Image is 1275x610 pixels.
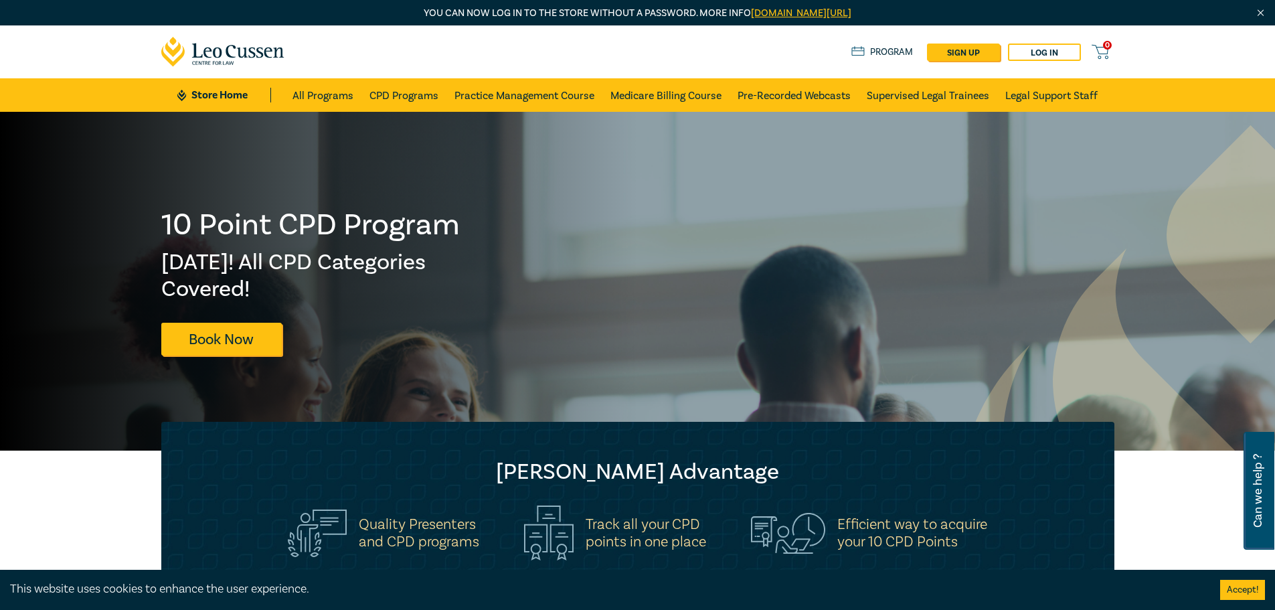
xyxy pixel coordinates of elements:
img: Track all your CPD<br>points in one place [524,506,574,560]
a: Practice Management Course [454,78,594,112]
h5: Efficient way to acquire your 10 CPD Points [837,516,987,550]
h2: [PERSON_NAME] Advantage [188,459,1088,485]
a: Store Home [177,88,270,102]
h1: 10 Point CPD Program [161,208,461,242]
a: Medicare Billing Course [610,78,721,112]
a: CPD Programs [369,78,438,112]
a: Supervised Legal Trainees [867,78,989,112]
h2: [DATE]! All CPD Categories Covered! [161,249,461,303]
span: 0 [1103,41,1112,50]
h5: Track all your CPD points in one place [586,516,706,550]
a: Legal Support Staff [1005,78,1098,112]
a: sign up [927,44,1000,61]
p: You can now log in to the store without a password. More info [161,6,1114,21]
a: Log in [1008,44,1081,61]
a: Program [851,45,914,60]
img: Efficient way to acquire<br>your 10 CPD Points [751,513,825,553]
a: [DOMAIN_NAME][URL] [751,7,851,19]
button: Accept cookies [1220,580,1265,600]
a: All Programs [292,78,353,112]
span: Can we help ? [1252,440,1264,542]
img: Close [1255,7,1266,19]
div: This website uses cookies to enhance the user experience. [10,581,1200,598]
a: Book Now [161,323,282,356]
h5: Quality Presenters and CPD programs [359,516,479,550]
a: Pre-Recorded Webcasts [738,78,851,112]
img: Quality Presenters<br>and CPD programs [288,510,347,557]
